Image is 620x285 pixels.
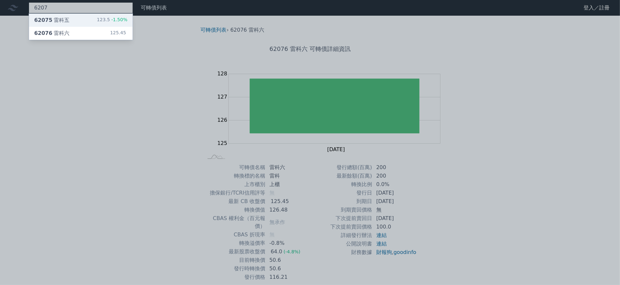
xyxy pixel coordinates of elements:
[29,14,133,27] a: 62075雷科五 123.5-1.50%
[34,30,52,36] span: 62076
[34,29,69,37] div: 雷科六
[97,16,127,24] div: 123.5
[110,17,127,22] span: -1.50%
[34,16,69,24] div: 雷科五
[34,17,52,23] span: 62075
[29,27,133,40] a: 62076雷科六 125.45
[110,29,127,37] div: 125.45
